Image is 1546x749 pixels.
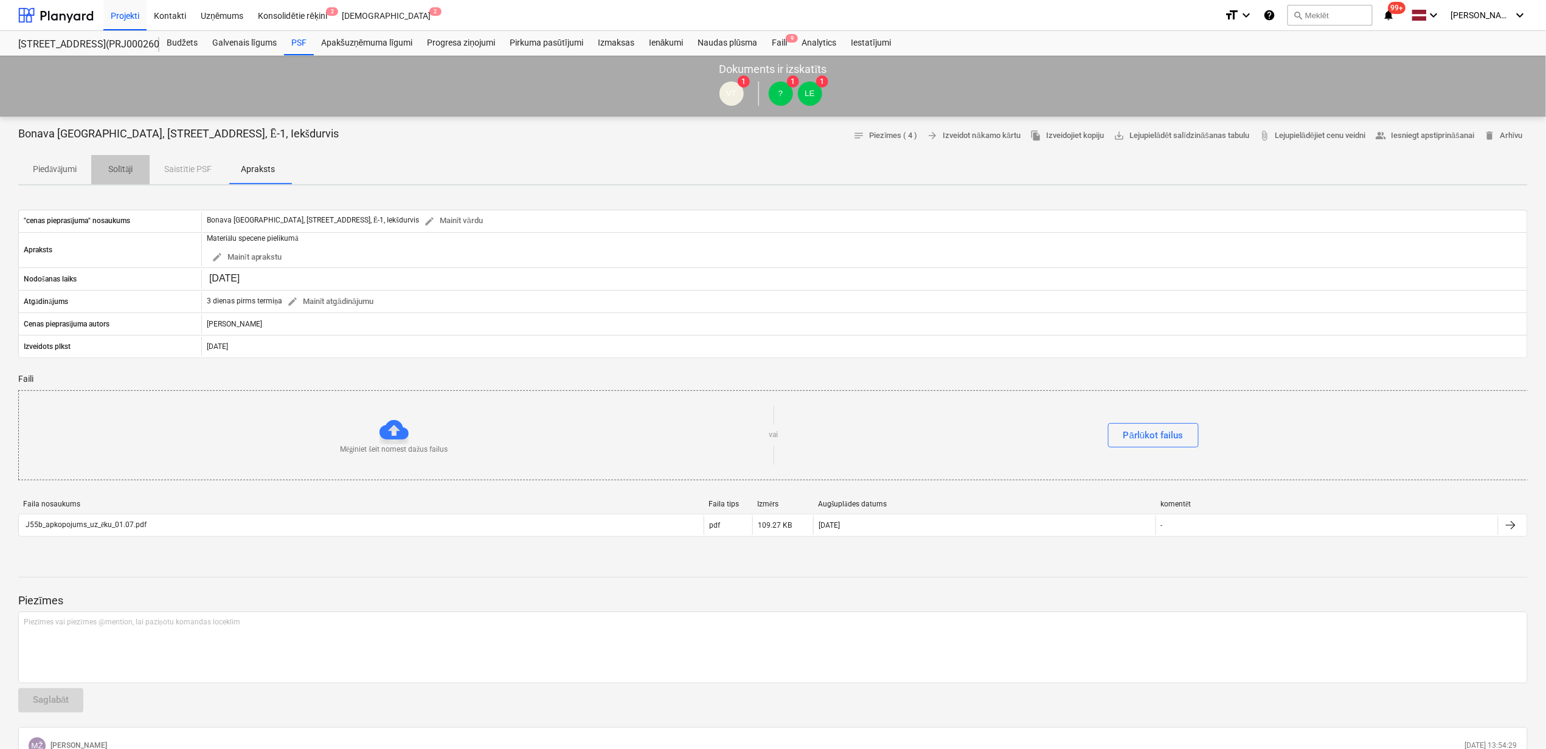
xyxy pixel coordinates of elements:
a: Naudas plūsma [691,31,765,55]
span: 1 [787,75,799,88]
div: Faila nosaukums [23,500,699,508]
div: - [1161,521,1163,530]
p: "cenas pieprasījuma" nosaukums [24,216,130,226]
p: vai [769,430,778,440]
button: Arhīvu [1479,126,1528,145]
div: [STREET_ADDRESS](PRJ0002600) 2601946 [18,38,145,51]
span: 9 [786,34,798,43]
input: Mainīt [207,271,264,288]
a: PSF [284,31,314,55]
span: LE [805,89,814,98]
a: Pirkuma pasūtījumi [502,31,591,55]
span: VT [726,89,737,98]
div: Materiālu specene pielikumā [207,234,299,243]
a: Ienākumi [642,31,691,55]
div: Izmērs [757,500,808,509]
div: Lāsma Erharde [798,81,822,106]
button: Izveidojiet kopiju [1025,126,1109,145]
span: Piezīmes ( 4 ) [853,129,918,143]
button: Pārlūkot failus [1108,423,1199,447]
p: Bonava [GEOGRAPHIC_DATA], [STREET_ADDRESS], Ē-1, Iekšdurvis [18,126,339,141]
span: 2 [429,7,442,16]
a: Lejupielādējiet cenu veidni [1254,126,1370,145]
a: Lejupielādēt salīdzināšanas tabulu [1109,126,1254,145]
button: Mainīt aprakstu [207,248,287,267]
div: Viesturs Tomsons [719,81,744,106]
a: Iestatījumi [844,31,898,55]
span: people_alt [1376,130,1387,141]
div: 3 dienas pirms termiņa [207,292,378,311]
div: 109.27 KB [758,521,792,530]
div: komentēt [1161,500,1494,509]
p: Mēģiniet šeit nomest dažus failus [340,444,448,455]
span: edit [212,252,223,263]
span: notes [853,130,864,141]
button: Iesniegt apstiprināšanai [1371,126,1480,145]
span: Izveidojiet kopiju [1030,129,1104,143]
a: Budžets [159,31,205,55]
div: [PERSON_NAME] [201,314,1527,334]
span: arrow_forward [927,130,938,141]
span: Lejupielādējiet cenu veidni [1259,129,1365,143]
p: Nodošanas laiks [24,274,77,285]
span: edit [424,216,435,227]
div: Mēģiniet šeit nomest dažus failusvaiPārlūkot failus [18,390,1529,480]
span: 1 [738,75,750,88]
span: Iesniegt apstiprināšanai [1376,129,1475,143]
p: Piezīmes [18,593,1528,608]
div: J55b_apkopojums_uz_ēku_01.07.pdf [24,520,147,530]
span: Lejupielādēt salīdzināšanas tabulu [1114,129,1249,143]
span: delete [1484,130,1495,141]
p: Cenas pieprasījuma autors [24,319,109,330]
p: Solītāji [106,163,135,176]
span: Mainīt vārdu [424,214,483,228]
div: pdf [709,521,720,530]
p: Atgādinājums [24,297,68,307]
p: Dokuments ir izskatīts [719,62,827,77]
a: Faili9 [764,31,794,55]
span: Arhīvu [1484,129,1523,143]
a: Progresa ziņojumi [420,31,502,55]
a: Apakšuzņēmuma līgumi [314,31,420,55]
div: Augšuplādes datums [818,500,1151,509]
div: [DATE] [819,521,840,530]
p: Faili [18,373,1528,385]
button: Mainīt vārdu [419,212,488,230]
span: Mainīt aprakstu [212,250,282,264]
span: 2 [326,7,338,16]
button: Izveidot nākamo kārtu [923,126,1025,145]
span: save_alt [1114,130,1125,141]
div: Bonava [GEOGRAPHIC_DATA], [STREET_ADDRESS], Ē-1, Iekšdurvis [207,212,488,230]
span: Mainīt atgādinājumu [287,295,373,309]
span: Izveidot nākamo kārtu [927,129,1021,143]
p: Apraksts [241,163,275,176]
span: file_copy [1030,130,1041,141]
div: Faili [764,31,794,55]
p: Apraksts [24,245,52,255]
button: Mainīt atgādinājumu [282,292,378,311]
a: Galvenais līgums [205,31,284,55]
span: attach_file [1259,130,1270,141]
a: Izmaksas [591,31,642,55]
a: Analytics [794,31,844,55]
p: Izveidots plkst [24,342,71,352]
span: ? [778,89,783,98]
span: edit [287,296,298,307]
span: 1 [816,75,828,88]
p: Piedāvājumi [33,163,77,176]
button: Piezīmes ( 4 ) [848,126,923,145]
div: ? [769,81,793,106]
div: [DATE] [201,337,1527,356]
div: Faila tips [709,500,747,508]
div: Pārlūkot failus [1123,427,1184,443]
